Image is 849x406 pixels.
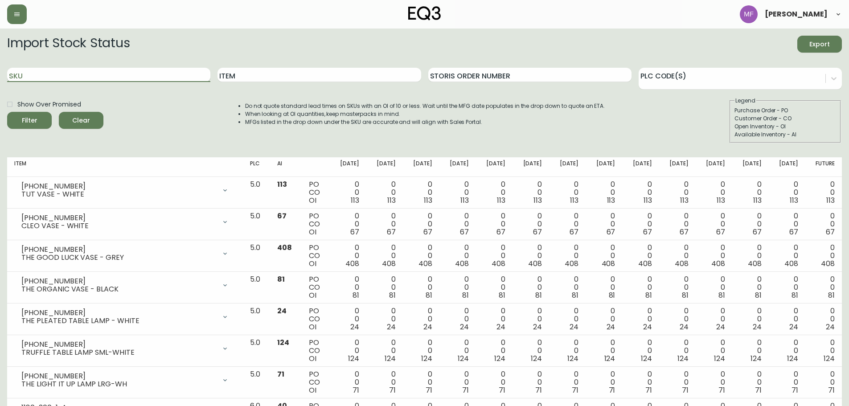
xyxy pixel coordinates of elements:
th: [DATE] [769,157,805,177]
img: 5fd4d8da6c6af95d0810e1fe9eb9239f [740,5,758,23]
span: 408 [565,258,578,269]
div: 0 0 [373,339,396,363]
span: 67 [387,227,396,237]
div: [PHONE_NUMBER] [21,246,216,254]
div: 0 0 [593,339,615,363]
span: 124 [385,353,396,364]
div: 0 0 [703,244,725,268]
div: 0 0 [739,275,762,299]
span: OI [309,195,316,205]
span: 71 [828,385,835,395]
div: 0 0 [776,339,798,363]
span: 124 [751,353,762,364]
span: 24 [350,322,359,332]
span: 67 [460,227,469,237]
div: [PHONE_NUMBER] [21,277,216,285]
div: TUT VASE - WHITE [21,190,216,198]
div: 0 0 [556,244,578,268]
td: 5.0 [243,272,270,303]
div: 0 0 [483,307,505,331]
div: 0 0 [337,339,359,363]
div: 0 0 [373,244,396,268]
th: [DATE] [696,157,732,177]
th: [DATE] [549,157,586,177]
div: 0 0 [666,212,688,236]
div: 0 0 [629,275,652,299]
div: 0 0 [373,370,396,394]
div: 0 0 [556,370,578,394]
div: 0 0 [556,275,578,299]
span: 113 [607,195,615,205]
div: Open Inventory - OI [734,123,836,131]
div: 0 0 [410,180,432,205]
span: 124 [787,353,798,364]
span: 67 [826,227,835,237]
span: 81 [535,290,542,300]
div: PO CO [309,307,322,331]
th: [DATE] [732,157,769,177]
div: 0 0 [520,370,542,394]
div: 0 0 [373,212,396,236]
span: OI [309,353,316,364]
div: PO CO [309,180,322,205]
li: MFGs listed in the drop down under the SKU are accurate and will align with Sales Portal. [245,118,605,126]
span: 24 [387,322,396,332]
div: 0 0 [593,212,615,236]
div: [PHONE_NUMBER] [21,214,216,222]
th: [DATE] [439,157,476,177]
div: 0 0 [337,212,359,236]
div: 0 0 [629,244,652,268]
span: 24 [643,322,652,332]
span: 113 [717,195,725,205]
div: 0 0 [593,180,615,205]
div: 0 0 [739,339,762,363]
div: 0 0 [666,339,688,363]
span: 71 [792,385,798,395]
span: 113 [570,195,578,205]
span: 113 [460,195,469,205]
span: 124 [677,353,689,364]
div: 0 0 [483,180,505,205]
div: 0 0 [556,307,578,331]
span: 408 [382,258,396,269]
div: 0 0 [629,339,652,363]
div: 0 0 [373,307,396,331]
span: 124 [277,337,289,348]
li: Do not quote standard lead times on SKUs with an OI of 10 or less. Wait until the MFG date popula... [245,102,605,110]
span: 24 [533,322,542,332]
legend: Legend [734,97,756,105]
div: 0 0 [703,370,725,394]
div: 0 0 [703,212,725,236]
span: 113 [424,195,432,205]
span: 24 [753,322,762,332]
span: 67 [423,227,432,237]
div: 0 0 [410,307,432,331]
div: 0 0 [703,307,725,331]
span: 408 [418,258,432,269]
span: 113 [826,195,835,205]
span: 67 [607,227,615,237]
div: 0 0 [520,307,542,331]
li: When looking at OI quantities, keep masterpacks in mind. [245,110,605,118]
div: [PHONE_NUMBER]THE ORGANIC VASE - BLACK [14,275,236,295]
span: 24 [460,322,469,332]
span: 24 [789,322,798,332]
div: PO CO [309,370,322,394]
div: Customer Order - CO [734,115,836,123]
div: THE LIGHT IT UP LAMP LRG-WH [21,380,216,388]
span: 71 [462,385,469,395]
div: 0 0 [666,370,688,394]
div: 0 0 [666,275,688,299]
span: 124 [604,353,615,364]
div: TRUFFLE TABLE LAMP SML-WHITE [21,349,216,357]
div: 0 0 [337,307,359,331]
div: THE GOOD LUCK VASE - GREY [21,254,216,262]
span: 113 [680,195,689,205]
span: 81 [718,290,725,300]
div: 0 0 [447,180,469,205]
span: 113 [790,195,798,205]
th: [DATE] [366,157,403,177]
div: [PHONE_NUMBER] [21,182,216,190]
span: 71 [353,385,359,395]
div: 0 0 [812,307,835,331]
